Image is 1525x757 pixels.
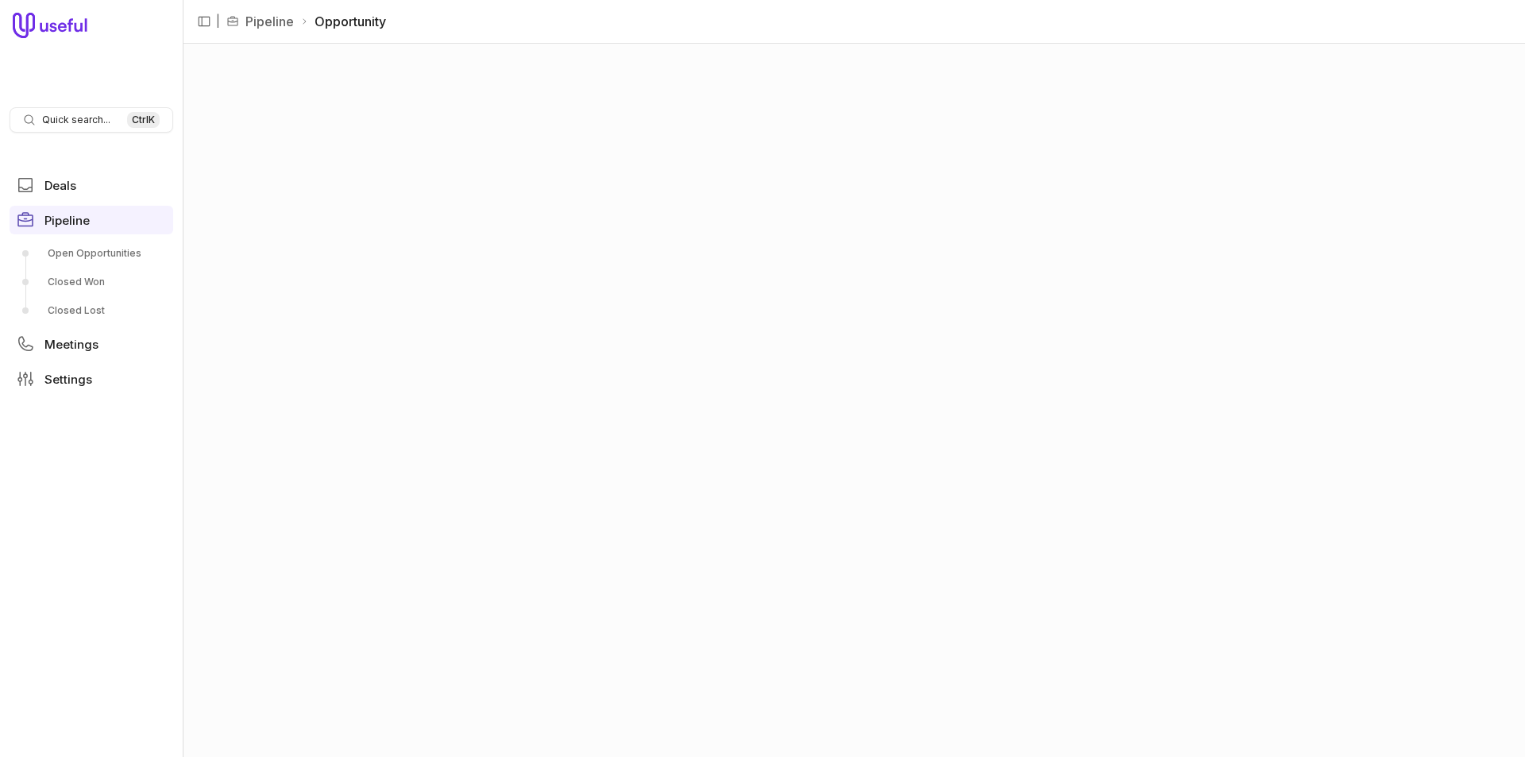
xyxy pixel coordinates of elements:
a: Meetings [10,330,173,358]
li: Opportunity [300,12,386,31]
span: Meetings [44,338,98,350]
div: Pipeline submenu [10,241,173,323]
span: Settings [44,373,92,385]
span: Quick search... [42,114,110,126]
a: Settings [10,365,173,393]
span: | [216,12,220,31]
span: Deals [44,180,76,191]
a: Deals [10,171,173,199]
a: Closed Lost [10,298,173,323]
a: Open Opportunities [10,241,173,266]
a: Closed Won [10,269,173,295]
a: Pipeline [245,12,294,31]
a: Pipeline [10,206,173,234]
span: Pipeline [44,214,90,226]
button: Collapse sidebar [192,10,216,33]
kbd: Ctrl K [127,112,160,128]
